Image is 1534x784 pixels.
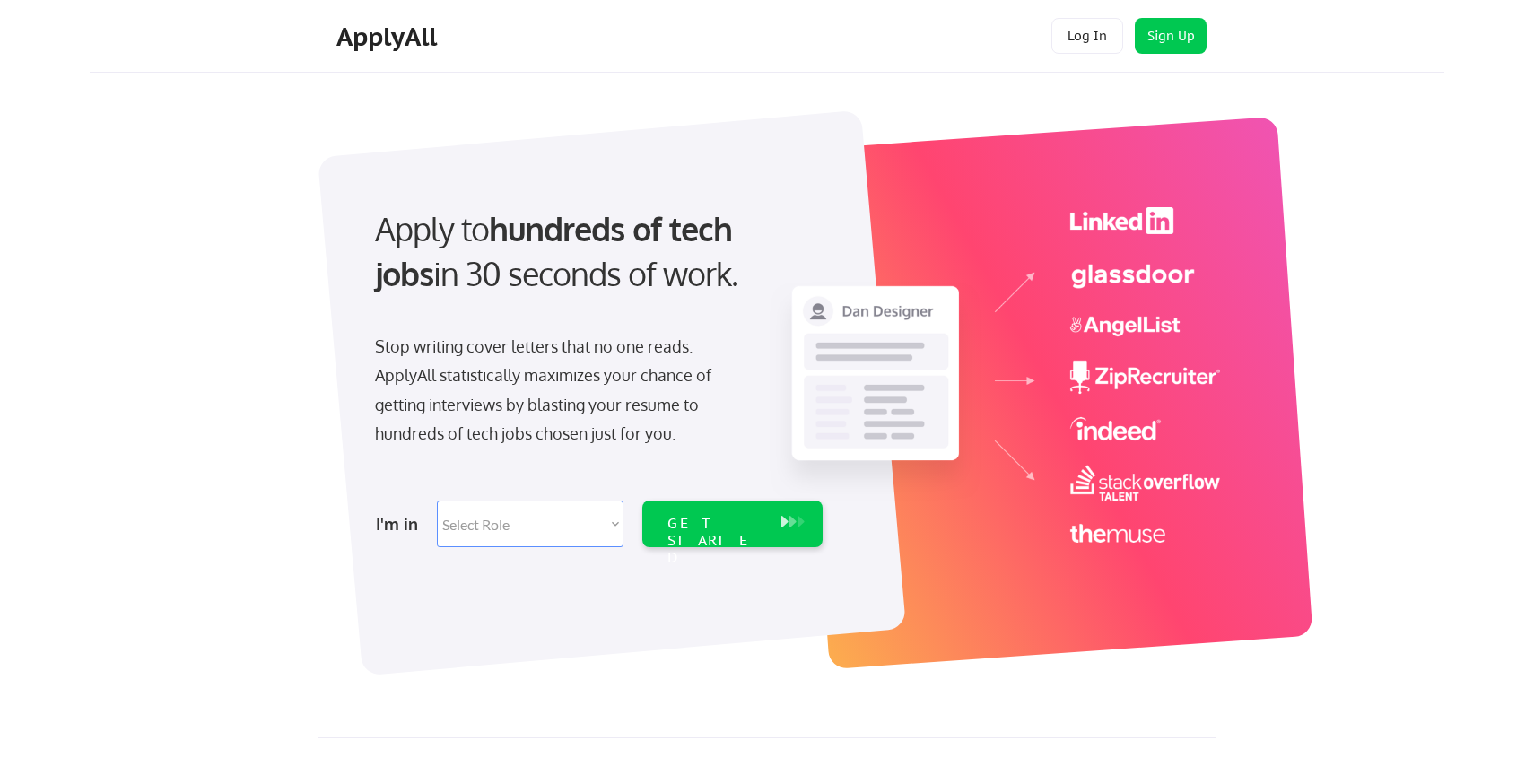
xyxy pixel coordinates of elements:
strong: hundreds of tech jobs [375,208,740,293]
button: Sign Up [1135,18,1207,54]
div: Apply to in 30 seconds of work. [375,206,815,297]
button: Log In [1051,18,1123,54]
div: ApplyAll [336,22,442,52]
div: Stop writing cover letters that no one reads. ApplyAll statistically maximizes your chance of get... [375,332,744,449]
div: GET STARTED [667,515,763,567]
div: I'm in [376,510,426,538]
